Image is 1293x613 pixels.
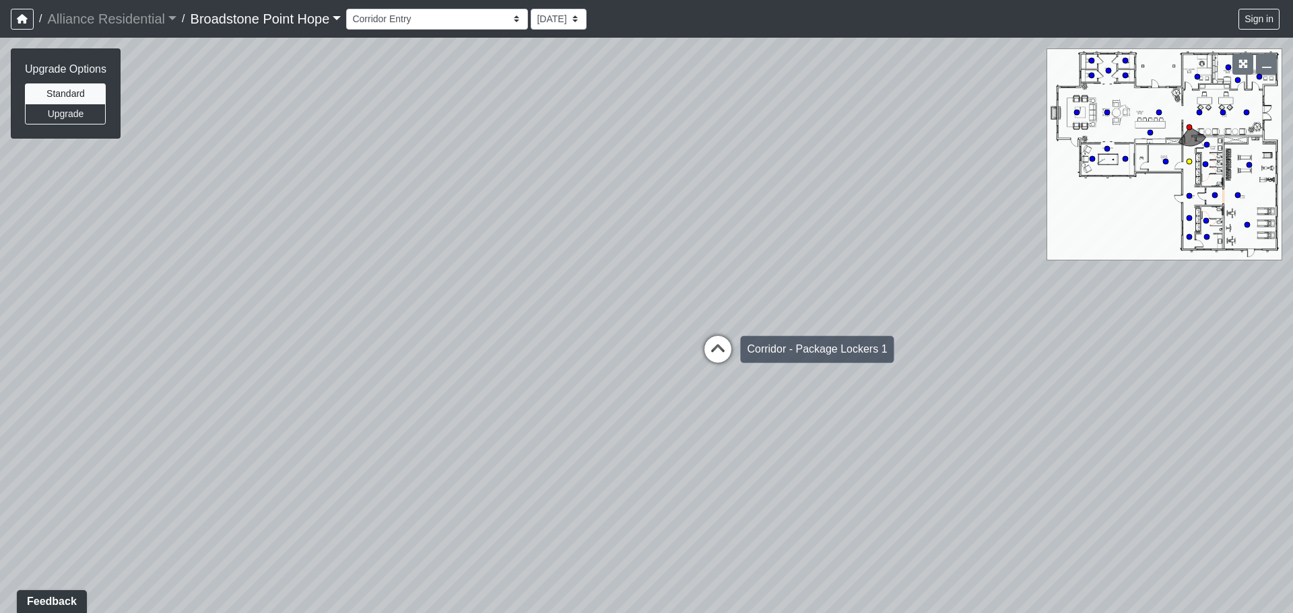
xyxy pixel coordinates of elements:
span: / [176,5,190,32]
div: Corridor - Package Lockers 1 [740,336,894,363]
span: / [34,5,47,32]
a: Alliance Residential [47,5,176,32]
iframe: Ybug feedback widget [10,586,90,613]
a: Broadstone Point Hope [191,5,341,32]
h6: Upgrade Options [25,63,106,75]
button: Standard [25,83,106,104]
button: Sign in [1238,9,1280,30]
button: Upgrade [25,104,106,124]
